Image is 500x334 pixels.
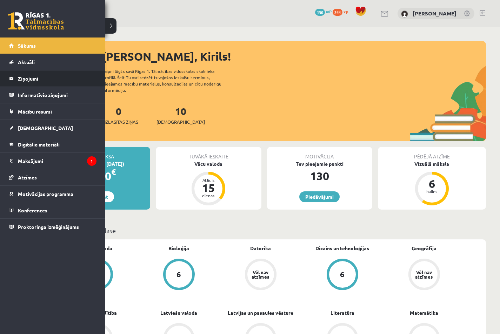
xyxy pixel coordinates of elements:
[198,182,219,193] div: 15
[156,118,205,125] span: [DEMOGRAPHIC_DATA]
[111,167,116,177] span: €
[9,169,96,185] a: Atzīmes
[8,12,64,30] a: Rīgas 1. Tālmācības vidusskola
[340,271,345,278] div: 6
[9,87,96,103] a: Informatīvie ziņojumi
[267,147,372,160] div: Motivācija
[421,178,442,189] div: 6
[160,309,197,316] a: Latviešu valoda
[18,59,35,65] span: Aktuāli
[228,309,293,316] a: Latvijas un pasaules vēsture
[18,207,47,213] span: Konferences
[18,191,73,197] span: Motivācijas programma
[378,147,486,160] div: Pēdējā atzīme
[18,224,79,230] span: Proktoringa izmēģinājums
[18,87,96,103] legend: Informatīvie ziņojumi
[18,153,96,169] legend: Maksājumi
[344,9,348,14] span: xp
[18,174,37,180] span: Atzīmes
[250,245,271,252] a: Datorika
[9,38,96,54] a: Sākums
[99,118,138,125] span: Neizlasītās ziņas
[99,105,138,125] a: 0Neizlasītās ziņas
[326,9,332,14] span: mP
[18,70,96,87] legend: Ziņojumi
[378,160,486,168] div: Vizuālā māksla
[156,105,205,125] a: 10[DEMOGRAPHIC_DATA]
[315,9,332,14] a: 130 mP
[18,141,60,148] span: Digitālie materiāli
[18,125,73,131] span: [DEMOGRAPHIC_DATA]
[18,42,36,49] span: Sākums
[9,70,96,87] a: Ziņojumi
[156,160,261,206] a: Vācu valoda Atlicis 15 dienas
[299,191,340,202] a: Piedāvājumi
[267,160,372,168] div: Tev pieejamie punkti
[378,160,486,206] a: Vizuālā māksla 6 balles
[138,259,220,292] a: 6
[220,259,301,292] a: Vēl nav atzīmes
[198,193,219,198] div: dienas
[9,54,96,70] a: Aktuāli
[176,271,181,278] div: 6
[410,309,438,316] a: Matemātika
[9,202,96,218] a: Konferences
[87,156,96,166] i: 1
[413,10,456,17] a: [PERSON_NAME]
[331,309,354,316] a: Literatūra
[401,11,408,18] img: Kirils Ivaņeckis
[9,120,96,136] a: [DEMOGRAPHIC_DATA]
[9,136,96,152] a: Digitālie materiāli
[9,153,96,169] a: Maksājumi1
[315,9,325,16] span: 130
[156,147,261,160] div: Tuvākā ieskaite
[198,178,219,182] div: Atlicis
[414,270,434,279] div: Vēl nav atzīmes
[333,9,342,16] span: 244
[333,9,352,14] a: 244 xp
[9,186,96,202] a: Motivācijas programma
[18,108,52,115] span: Mācību resursi
[9,219,96,235] a: Proktoringa izmēģinājums
[168,245,189,252] a: Bioloģija
[412,245,436,252] a: Ģeogrāfija
[251,270,271,279] div: Vēl nav atzīmes
[301,259,383,292] a: 6
[156,160,261,168] div: Vācu valoda
[383,259,465,292] a: Vēl nav atzīmes
[267,168,372,184] div: 130
[102,48,486,65] div: [PERSON_NAME], Kirils!
[9,103,96,120] a: Mācību resursi
[102,68,234,93] div: Laipni lūgts savā Rīgas 1. Tālmācības vidusskolas skolnieka profilā. Šeit Tu vari redzēt tuvojošo...
[45,226,483,235] p: Mācību plāns 7.a JK klase
[421,189,442,193] div: balles
[315,245,369,252] a: Dizains un tehnoloģijas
